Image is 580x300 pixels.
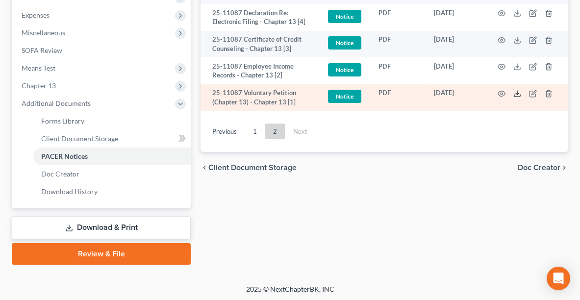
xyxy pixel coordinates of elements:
td: [DATE] [426,84,486,111]
a: PACER Notices [33,148,191,165]
span: Notice [328,90,361,103]
a: Notice [327,88,363,104]
span: Notice [328,10,361,23]
a: Client Document Storage [33,130,191,148]
td: 25-11087 Declaration Re: Electronic Filing - Chapter 13 [4] [201,4,319,31]
a: Forms Library [33,112,191,130]
a: SOFA Review [14,42,191,59]
td: [DATE] [426,4,486,31]
td: PDF [371,4,426,31]
span: Means Test [22,64,55,72]
a: 1 [245,124,265,139]
a: Notice [327,8,363,25]
span: SOFA Review [22,46,62,54]
span: Doc Creator [518,164,560,172]
td: [DATE] [426,31,486,58]
span: Client Document Storage [208,164,297,172]
i: chevron_left [201,164,208,172]
i: chevron_right [560,164,568,172]
a: 2 [265,124,285,139]
td: PDF [371,57,426,84]
button: Doc Creator chevron_right [518,164,568,172]
span: Client Document Storage [41,134,118,143]
a: Download History [33,183,191,200]
button: chevron_left Client Document Storage [201,164,297,172]
td: 25-11087 Employee Income Records - Chapter 13 [2] [201,57,319,84]
a: Doc Creator [33,165,191,183]
span: PACER Notices [41,152,88,160]
td: 25-11087 Voluntary Petition (Chapter 13) - Chapter 13 [1] [201,84,319,111]
span: Doc Creator [41,170,79,178]
a: Download & Print [12,216,191,239]
span: Download History [41,187,98,196]
td: PDF [371,31,426,58]
a: Notice [327,35,363,51]
span: Notice [328,36,361,50]
a: Review & File [12,243,191,265]
td: 25-11087 Certificate of Credit Counseling - Chapter 13 [3] [201,31,319,58]
a: Notice [327,62,363,78]
td: [DATE] [426,57,486,84]
span: Forms Library [41,117,84,125]
span: Additional Documents [22,99,91,107]
span: Notice [328,63,361,76]
span: Miscellaneous [22,28,65,37]
span: Expenses [22,11,50,19]
a: Previous [204,124,245,139]
td: PDF [371,84,426,111]
span: Chapter 13 [22,81,56,90]
div: Open Intercom Messenger [547,267,570,290]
